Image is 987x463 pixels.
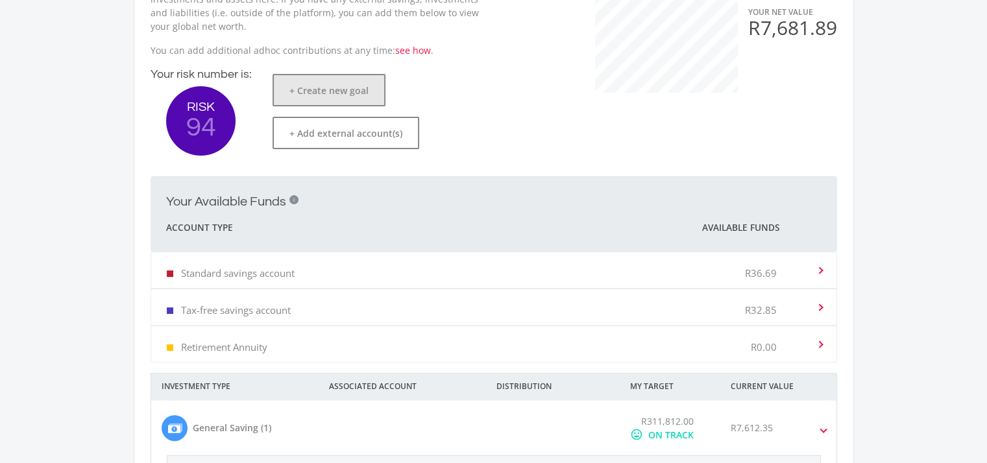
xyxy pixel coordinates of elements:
[720,374,854,399] div: CURRENT VALUE
[745,267,777,279] p: R36.69
[395,44,431,56] a: see how
[319,374,486,399] div: ASSOCIATED ACCOUNT
[166,101,236,113] span: RISK
[620,374,720,399] div: MY TARGET
[289,195,299,204] div: i
[486,374,620,399] div: DISTRIBUTION
[151,67,252,82] h4: Your risk number is:
[151,43,481,57] p: You can add additional adhoc contributions at any time: .
[273,117,419,149] button: + Add external account(s)
[181,267,295,279] p: Standard savings account
[151,252,837,362] div: Your Available Funds i Account Type Available Funds
[648,428,694,442] div: ON TRACK
[748,6,813,18] span: YOUR NET VALUE
[702,221,779,234] span: Available Funds
[166,113,236,141] span: 94
[641,415,694,427] span: R311,812.00
[181,340,267,353] p: Retirement Annuity
[151,400,836,455] mat-expansion-panel-header: General Saving (1) R311,812.00 mood ON TRACK R7,612.35
[166,220,233,235] span: Account Type
[166,194,286,209] h2: Your Available Funds
[181,303,291,316] p: Tax-free savings account
[745,303,777,316] p: R32.85
[151,289,836,325] mat-expansion-panel-header: Tax-free savings account R32.85
[151,177,837,252] mat-expansion-panel-header: Your Available Funds i Account Type Available Funds
[630,428,643,441] i: mood
[748,14,837,41] span: R7,681.89
[731,421,773,434] div: R7,612.35
[151,326,836,362] mat-expansion-panel-header: Retirement Annuity R0.00
[273,74,385,106] button: + Create new goal
[751,340,777,353] p: R0.00
[166,86,236,156] button: RISK 94
[151,374,319,399] div: INVESTMENT TYPE
[193,421,271,434] div: General Saving (1)
[151,252,836,288] mat-expansion-panel-header: Standard savings account R36.69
